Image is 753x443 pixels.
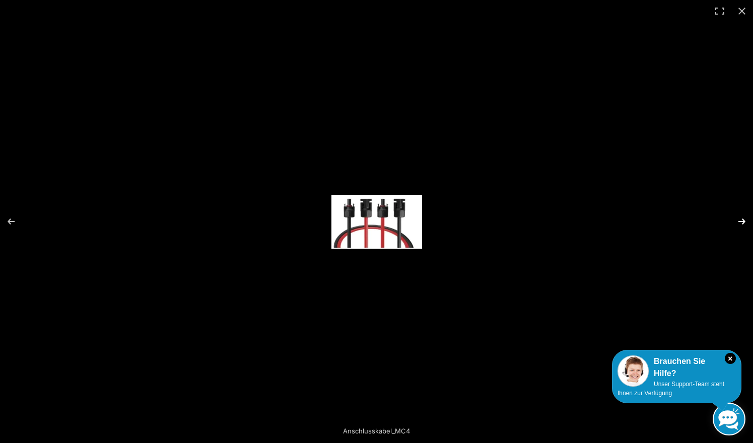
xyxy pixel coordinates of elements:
i: Schließen [725,353,736,364]
img: Customer service [618,355,649,387]
div: Anschlusskabel_MC4 [271,421,483,441]
span: Unser Support-Team steht Ihnen zur Verfügung [618,381,724,397]
img: MC4 Solarkabel [331,195,422,249]
div: Brauchen Sie Hilfe? [618,355,736,380]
